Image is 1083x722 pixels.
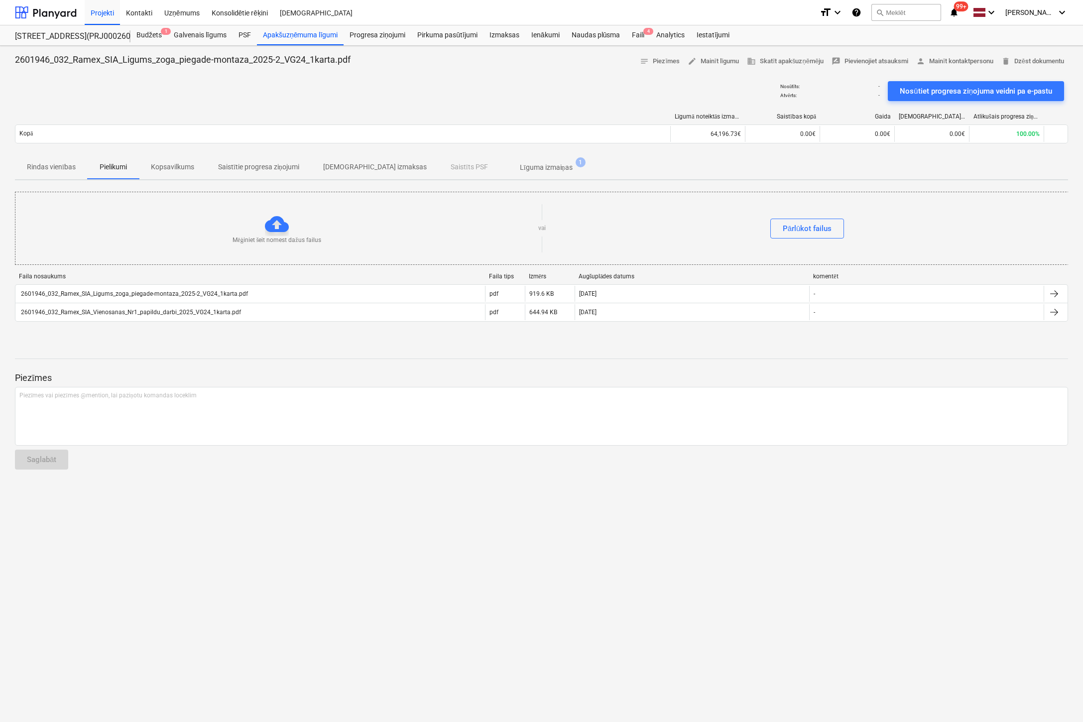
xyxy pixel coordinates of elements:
[161,28,171,35] span: 1
[529,290,554,297] div: 919.6 KB
[15,192,1069,265] div: Mēģiniet šeit nomest dažus failusvaiPārlūkot failus
[828,54,912,69] button: Pievienojiet atsauksmi
[130,25,168,45] div: Budžets
[824,113,891,120] div: Gaida
[579,309,597,316] div: [DATE]
[1001,56,1064,67] span: Dzēst dokumentu
[1016,130,1040,137] span: 100.00%
[15,372,1068,384] p: Piezīmes
[954,1,968,11] span: 99+
[851,6,861,18] i: Zināšanu pamats
[688,56,739,67] span: Mainīt līgumu
[688,57,697,66] span: edit
[876,8,884,16] span: search
[878,83,880,90] p: -
[747,57,756,66] span: business
[814,309,815,316] div: -
[15,31,119,42] div: [STREET_ADDRESS](PRJ0002600) 2601946
[780,83,800,90] p: Nosūtīts :
[871,4,941,21] button: Meklēt
[151,162,194,172] p: Kopsavilkums
[912,54,997,69] button: Mainīt kontaktpersonu
[780,92,796,99] p: Atvērts :
[489,273,521,280] div: Faila tips
[770,219,844,239] button: Pārlūkot failus
[899,113,965,120] div: [DEMOGRAPHIC_DATA] izmaksas
[950,130,965,137] span: 0.00€
[483,25,525,45] a: Izmaksas
[489,290,498,297] div: pdf
[832,6,843,18] i: keyboard_arrow_down
[916,56,993,67] span: Mainīt kontaktpersonu
[1005,8,1055,16] span: [PERSON_NAME]
[27,162,76,172] p: Rindas vienības
[997,54,1068,69] button: Dzēst dokumentu
[538,224,546,233] p: vai
[529,309,557,316] div: 644.94 KB
[257,25,344,45] a: Apakšuzņēmuma līgumi
[684,54,743,69] button: Mainīt līgumu
[489,309,498,316] div: pdf
[783,222,832,235] div: Pārlūkot failus
[19,273,481,280] div: Faila nosaukums
[743,54,828,69] button: Skatīt apakšuzņēmēju
[985,6,997,18] i: keyboard_arrow_down
[832,56,908,67] span: Pievienojiet atsauksmi
[19,309,241,316] div: 2601946_032_Ramex_SIA_Vienosanas_Nr1_papildu_darbi_2025_VG24_1karta.pdf
[233,236,321,244] p: Mēģiniet šeit nomest dažus failus
[626,25,650,45] a: Faili4
[100,162,127,172] p: Pielikumi
[650,25,691,45] a: Analytics
[1056,6,1068,18] i: keyboard_arrow_down
[579,290,597,297] div: [DATE]
[691,25,735,45] a: Iestatījumi
[973,113,1040,120] div: Atlikušais progresa ziņojums
[529,273,571,280] div: Izmērs
[323,162,427,172] p: [DEMOGRAPHIC_DATA] izmaksas
[814,290,815,297] div: -
[900,85,1052,98] div: Nosūtiet progresa ziņojuma veidni pa e-pastu
[888,81,1064,101] button: Nosūtiet progresa ziņojuma veidni pa e-pastu
[670,126,745,142] div: 64,196.73€
[636,54,684,69] button: Piezīmes
[168,25,233,45] a: Galvenais līgums
[579,273,806,280] div: Augšuplādes datums
[233,25,257,45] a: PSF
[218,162,299,172] p: Saistītie progresa ziņojumi
[916,57,925,66] span: person
[566,25,626,45] a: Naudas plūsma
[640,56,680,67] span: Piezīmes
[640,57,649,66] span: notes
[626,25,650,45] div: Faili
[19,129,33,138] p: Kopā
[949,6,959,18] i: notifications
[15,54,351,66] p: 2601946_032_Ramex_SIA_Ligums_zoga_piegade-montaza_2025-2_VG24_1karta.pdf
[1033,674,1083,722] iframe: Chat Widget
[875,130,890,137] span: 0.00€
[344,25,411,45] a: Progresa ziņojumi
[130,25,168,45] a: Budžets1
[800,130,816,137] span: 0.00€
[411,25,483,45] a: Pirkuma pasūtījumi
[747,56,824,67] span: Skatīt apakšuzņēmēju
[749,113,816,120] div: Saistības kopā
[832,57,841,66] span: rate_review
[643,28,653,35] span: 4
[675,113,741,120] div: Līgumā noteiktās izmaksas
[878,92,880,99] p: -
[19,290,248,297] div: 2601946_032_Ramex_SIA_Ligums_zoga_piegade-montaza_2025-2_VG24_1karta.pdf
[813,273,1040,280] div: komentēt
[525,25,566,45] a: Ienākumi
[520,162,573,173] p: Līguma izmaiņas
[576,157,586,167] span: 1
